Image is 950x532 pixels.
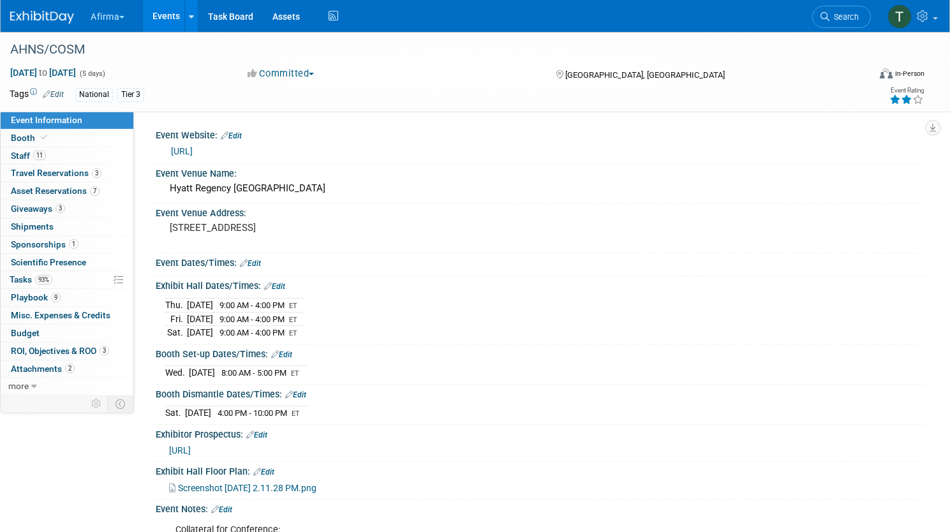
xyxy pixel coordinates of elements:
[11,257,86,267] span: Scientific Presence
[169,445,191,455] a: [URL]
[1,254,133,271] a: Scientific Presence
[11,168,101,178] span: Travel Reservations
[56,203,65,213] span: 3
[11,133,50,143] span: Booth
[35,275,52,284] span: 93%
[1,129,133,147] a: Booth
[1,165,133,182] a: Travel Reservations3
[156,344,924,361] div: Booth Set-up Dates/Times:
[1,325,133,342] a: Budget
[156,126,924,142] div: Event Website:
[221,368,286,378] span: 8:00 AM - 5:00 PM
[11,151,46,161] span: Staff
[100,346,109,355] span: 3
[156,499,924,516] div: Event Notes:
[156,164,924,180] div: Event Venue Name:
[1,271,133,288] a: Tasks93%
[51,293,61,302] span: 9
[65,364,75,373] span: 2
[788,66,924,85] div: Event Format
[11,328,40,338] span: Budget
[1,307,133,324] a: Misc. Expenses & Credits
[11,115,82,125] span: Event Information
[165,179,915,198] div: Hyatt Regency [GEOGRAPHIC_DATA]
[11,221,54,232] span: Shipments
[69,239,78,249] span: 1
[240,259,261,268] a: Edit
[565,70,725,80] span: [GEOGRAPHIC_DATA], [GEOGRAPHIC_DATA]
[10,11,74,24] img: ExhibitDay
[1,378,133,395] a: more
[75,88,113,101] div: National
[218,408,287,418] span: 4:00 PM - 10:00 PM
[108,395,134,412] td: Toggle Event Tabs
[11,239,78,249] span: Sponsorships
[889,87,924,94] div: Event Rating
[1,360,133,378] a: Attachments2
[1,200,133,218] a: Giveaways3
[219,314,285,324] span: 9:00 AM - 4:00 PM
[292,410,300,418] span: ET
[253,468,274,477] a: Edit
[165,406,185,420] td: Sat.
[8,381,29,391] span: more
[880,68,893,78] img: Format-Inperson.png
[156,425,924,441] div: Exhibitor Prospectus:
[10,87,64,102] td: Tags
[289,316,297,324] span: ET
[1,112,133,129] a: Event Information
[165,366,189,380] td: Wed.
[178,483,316,493] span: Screenshot [DATE] 2.11.28 PM.png
[10,67,77,78] span: [DATE] [DATE]
[156,276,924,293] div: Exhibit Hall Dates/Times:
[829,12,859,22] span: Search
[10,274,52,284] span: Tasks
[33,151,46,160] span: 11
[887,4,912,29] img: Taylor Sebesta
[90,186,100,196] span: 7
[156,203,924,219] div: Event Venue Address:
[812,6,871,28] a: Search
[11,186,100,196] span: Asset Reservations
[41,134,47,141] i: Booth reservation complete
[165,326,187,339] td: Sat.
[165,312,187,326] td: Fri.
[78,70,105,78] span: (5 days)
[1,236,133,253] a: Sponsorships1
[11,346,109,356] span: ROI, Objectives & ROO
[211,505,232,514] a: Edit
[1,289,133,306] a: Playbook9
[85,395,108,412] td: Personalize Event Tab Strip
[171,146,193,156] a: [URL]
[11,364,75,374] span: Attachments
[165,298,187,312] td: Thu.
[6,38,847,61] div: AHNS/COSM
[1,147,133,165] a: Staff11
[187,326,213,339] td: [DATE]
[289,329,297,337] span: ET
[11,292,61,302] span: Playbook
[289,302,297,310] span: ET
[187,312,213,326] td: [DATE]
[169,483,316,493] a: Screenshot [DATE] 2.11.28 PM.png
[11,203,65,214] span: Giveaways
[187,298,213,312] td: [DATE]
[92,168,101,178] span: 3
[156,462,924,478] div: Exhibit Hall Floor Plan:
[1,343,133,360] a: ROI, Objectives & ROO3
[170,222,462,233] pre: [STREET_ADDRESS]
[1,218,133,235] a: Shipments
[156,385,924,401] div: Booth Dismantle Dates/Times:
[291,369,299,378] span: ET
[185,406,211,420] td: [DATE]
[243,67,319,80] button: Committed
[117,88,144,101] div: Tier 3
[37,68,49,78] span: to
[11,310,110,320] span: Misc. Expenses & Credits
[219,300,285,310] span: 9:00 AM - 4:00 PM
[219,328,285,337] span: 9:00 AM - 4:00 PM
[246,431,267,440] a: Edit
[1,182,133,200] a: Asset Reservations7
[894,69,924,78] div: In-Person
